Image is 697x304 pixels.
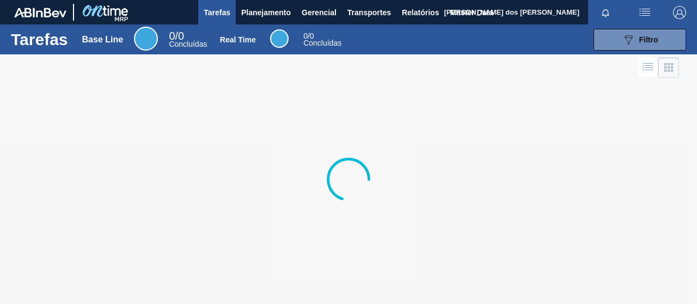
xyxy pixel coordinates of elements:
span: Relatórios [402,6,439,19]
span: Gerencial [302,6,337,19]
span: 0 [169,30,175,42]
button: Filtro [594,29,686,51]
div: Real Time [303,33,341,47]
span: Planejamento [241,6,291,19]
div: Base Line [169,32,207,48]
div: Real Time [220,35,256,44]
span: Filtro [639,35,658,44]
div: Real Time [270,29,289,48]
span: / 0 [303,32,314,40]
span: Concluídas [303,39,341,47]
img: userActions [638,6,651,19]
button: Notificações [588,5,623,20]
span: / 0 [169,30,184,42]
div: Base Line [82,35,124,45]
div: Base Line [134,27,158,51]
img: TNhmsLtSVTkK8tSr43FrP2fwEKptu5GPRR3wAAAABJRU5ErkJggg== [14,8,66,17]
span: Tarefas [204,6,230,19]
h1: Tarefas [11,33,68,46]
span: 0 [303,32,308,40]
span: Concluídas [169,40,207,48]
img: Logout [673,6,686,19]
span: Transportes [347,6,391,19]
